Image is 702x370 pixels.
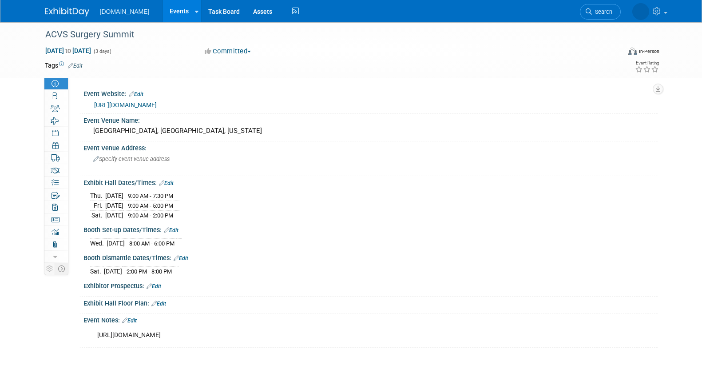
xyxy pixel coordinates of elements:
[83,223,658,235] div: Booth Set-up Dates/Times:
[635,61,659,65] div: Event Rating
[64,47,72,54] span: to
[128,193,173,199] span: 9:00 AM - 7:30 PM
[90,210,105,220] td: Sat.
[128,202,173,209] span: 9:00 AM - 5:00 PM
[122,318,137,324] a: Edit
[93,156,170,162] span: Specify event venue address
[151,301,166,307] a: Edit
[83,279,658,291] div: Exhibitor Prospectus:
[94,101,157,109] a: [URL][DOMAIN_NAME]
[45,8,89,16] img: ExhibitDay
[90,238,107,248] td: Wed.
[91,326,548,344] div: [URL][DOMAIN_NAME]
[105,210,123,220] td: [DATE]
[128,212,173,219] span: 9:00 AM - 2:00 PM
[83,314,658,325] div: Event Notes:
[127,268,172,275] span: 2:00 PM - 8:00 PM
[129,240,175,247] span: 8:00 AM - 6:00 PM
[129,91,143,97] a: Edit
[68,63,83,69] a: Edit
[568,46,660,60] div: Event Format
[44,263,55,274] td: Personalize Event Tab Strip
[55,263,68,274] td: Toggle Event Tabs
[83,251,658,263] div: Booth Dismantle Dates/Times:
[105,191,123,201] td: [DATE]
[90,266,104,276] td: Sat.
[105,201,123,211] td: [DATE]
[632,3,649,20] img: Iuliia Bulow
[83,141,658,153] div: Event Venue Address:
[90,191,105,201] td: Thu.
[83,176,658,188] div: Exhibit Hall Dates/Times:
[93,48,111,54] span: (3 days)
[90,201,105,211] td: Fri.
[164,227,178,233] a: Edit
[83,114,658,125] div: Event Venue Name:
[83,87,658,99] div: Event Website:
[45,47,91,55] span: [DATE] [DATE]
[100,8,150,15] span: [DOMAIN_NAME]
[174,255,188,261] a: Edit
[159,180,174,186] a: Edit
[90,124,651,138] div: [GEOGRAPHIC_DATA], [GEOGRAPHIC_DATA], [US_STATE]
[147,283,161,290] a: Edit
[45,61,83,70] td: Tags
[592,8,612,15] span: Search
[202,47,254,56] button: Committed
[104,266,122,276] td: [DATE]
[639,48,659,55] div: In-Person
[580,4,621,20] a: Search
[107,238,125,248] td: [DATE]
[628,48,637,55] img: Format-Inperson.png
[42,27,607,43] div: ACVS Surgery Summit
[83,297,658,308] div: Exhibit Hall Floor Plan:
